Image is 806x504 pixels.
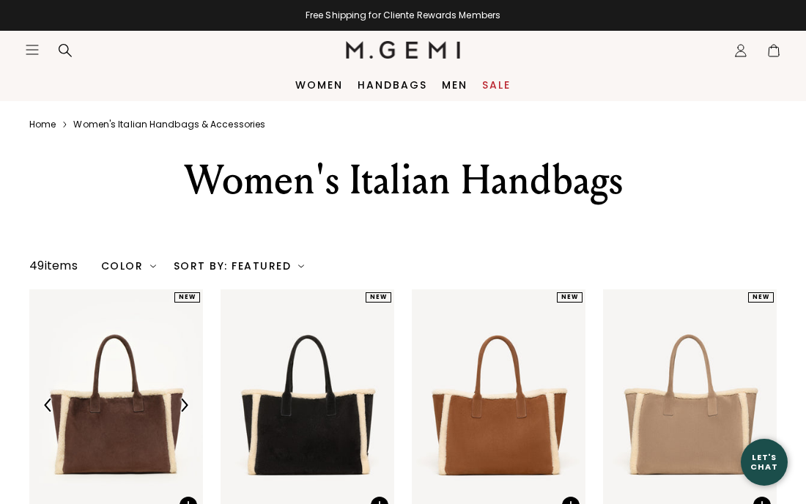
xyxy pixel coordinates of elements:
div: NEW [366,292,391,303]
a: Women [295,79,343,91]
div: NEW [748,292,774,303]
button: Open site menu [25,42,40,57]
div: Let's Chat [741,453,788,471]
img: Previous Arrow [42,399,55,412]
div: Color [101,260,156,272]
div: Sort By: Featured [174,260,304,272]
img: Next Arrow [177,399,191,412]
div: NEW [174,292,200,303]
img: chevron-down.svg [298,263,304,269]
img: M.Gemi [346,41,461,59]
div: Women's Italian Handbags [131,154,675,207]
img: chevron-down.svg [150,263,156,269]
a: Handbags [358,79,427,91]
div: NEW [557,292,583,303]
a: Home [29,119,56,130]
a: Sale [482,79,511,91]
a: Men [442,79,467,91]
a: Women's italian handbags & accessories [73,119,265,130]
div: 49 items [29,257,78,275]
